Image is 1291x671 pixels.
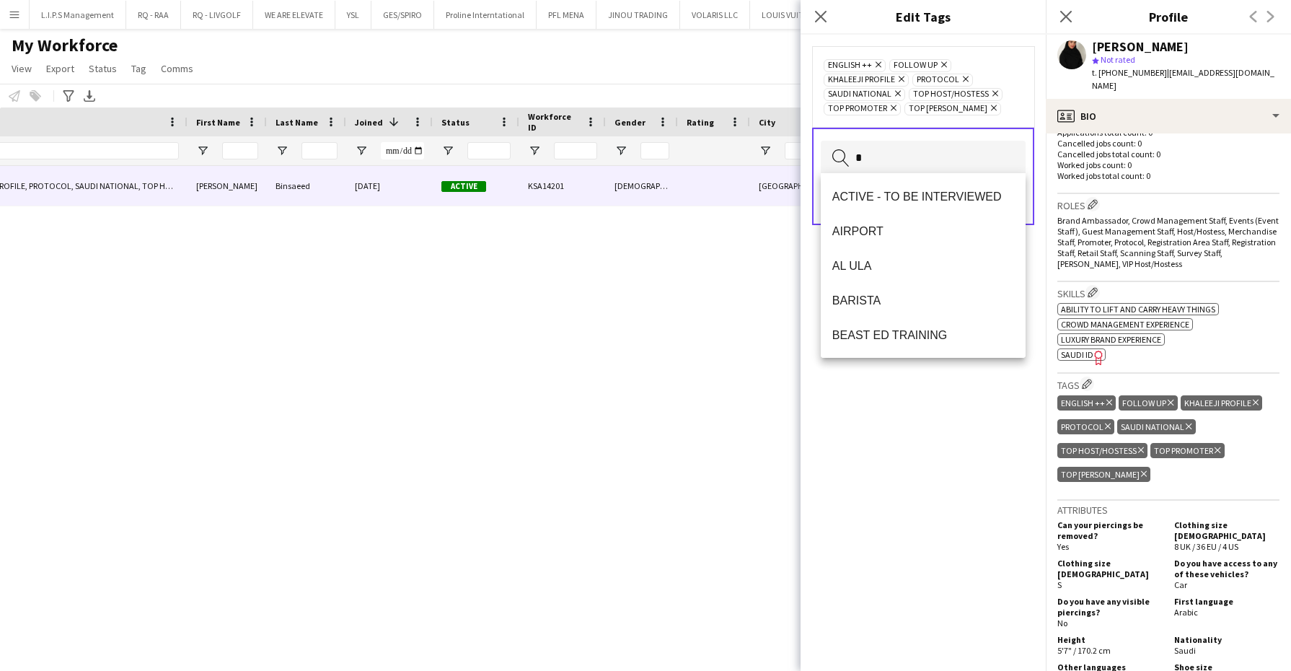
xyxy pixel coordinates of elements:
[687,117,714,128] span: Rating
[614,117,645,128] span: Gender
[832,190,1014,203] span: ACTIVE - TO BE INTERVIEWED
[355,144,368,157] button: Open Filter Menu
[894,60,938,71] span: FOLLOW UP
[1057,519,1163,541] h5: Can your piercings be removed?
[467,142,511,159] input: Status Filter Input
[1057,419,1114,434] div: PROTOCOL
[1174,645,1196,656] span: Saudi
[913,89,989,100] span: TOP HOST/HOSTESS
[1057,467,1150,482] div: TOP [PERSON_NAME]
[1119,395,1177,411] div: FOLLOW UP
[828,60,872,71] span: ENGLISH ++
[1174,607,1198,618] span: Arabic
[680,1,750,29] button: VOLARIS LLC
[441,181,486,192] span: Active
[1061,304,1215,315] span: Ability to lift and carry heavy things
[614,144,627,157] button: Open Filter Menu
[750,166,837,206] div: [GEOGRAPHIC_DATA]
[188,166,267,206] div: [PERSON_NAME]
[519,166,606,206] div: KSA14201
[276,144,288,157] button: Open Filter Menu
[89,62,117,75] span: Status
[596,1,680,29] button: JINOU TRADING
[554,142,597,159] input: Workforce ID Filter Input
[12,35,118,56] span: My Workforce
[1057,558,1163,579] h5: Clothing size [DEMOGRAPHIC_DATA]
[83,59,123,78] a: Status
[6,59,38,78] a: View
[1174,579,1187,590] span: Car
[131,62,146,75] span: Tag
[301,142,338,159] input: Last Name Filter Input
[785,142,828,159] input: City Filter Input
[1057,377,1279,392] h3: Tags
[125,59,152,78] a: Tag
[537,1,596,29] button: PFL MENA
[1057,138,1279,149] p: Cancelled jobs count: 0
[606,166,678,206] div: [DEMOGRAPHIC_DATA]
[81,87,98,105] app-action-btn: Export XLSX
[1057,645,1111,656] span: 5'7" / 170.2 cm
[196,117,240,128] span: First Name
[1150,443,1224,458] div: TOP PROMOTER
[759,117,775,128] span: City
[828,89,891,100] span: SAUDI NATIONAL
[1057,159,1279,170] p: Worked jobs count: 0
[528,111,580,133] span: Workforce ID
[1057,541,1069,552] span: Yes
[1046,7,1291,26] h3: Profile
[196,144,209,157] button: Open Filter Menu
[832,294,1014,307] span: BARISTA
[832,328,1014,342] span: BEAST ED TRAINING
[1057,149,1279,159] p: Cancelled jobs total count: 0
[346,166,433,206] div: [DATE]
[1057,579,1062,590] span: S
[126,1,181,29] button: RQ - RAA
[46,62,74,75] span: Export
[1061,334,1161,345] span: Luxury brand experience
[267,166,346,206] div: Binsaeed
[161,62,193,75] span: Comms
[909,103,987,115] span: TOP [PERSON_NAME]
[1057,170,1279,181] p: Worked jobs total count: 0
[1174,634,1279,645] h5: Nationality
[1057,395,1116,411] div: ENGLISH ++
[1092,67,1167,78] span: t. [PHONE_NUMBER]
[1061,349,1093,360] span: SAUDI ID
[828,74,895,86] span: KHALEEJI PROFILE
[528,144,541,157] button: Open Filter Menu
[335,1,371,29] button: YSL
[155,59,199,78] a: Comms
[441,144,454,157] button: Open Filter Menu
[1057,285,1279,300] h3: Skills
[1046,99,1291,133] div: Bio
[1061,319,1189,330] span: Crowd management experience
[1092,40,1189,53] div: [PERSON_NAME]
[40,59,80,78] a: Export
[1101,54,1135,65] span: Not rated
[441,117,470,128] span: Status
[1174,596,1279,607] h5: First language
[759,144,772,157] button: Open Filter Menu
[1117,419,1195,434] div: SAUDI NATIONAL
[832,259,1014,273] span: AL ULA
[381,142,424,159] input: Joined Filter Input
[1057,443,1147,458] div: TOP HOST/HOSTESS
[1181,395,1262,411] div: KHALEEJI PROFILE
[1057,634,1163,645] h5: Height
[1092,67,1274,91] span: | [EMAIL_ADDRESS][DOMAIN_NAME]
[1057,197,1279,212] h3: Roles
[640,142,669,159] input: Gender Filter Input
[60,87,77,105] app-action-btn: Advanced filters
[1057,215,1279,269] span: Brand Ambassador, Crowd Management Staff, Events (Event Staff), Guest Management Staff, Host/Host...
[276,117,318,128] span: Last Name
[1057,504,1279,517] h3: Attributes
[1057,596,1163,618] h5: Do you have any visible piercings?
[1174,519,1279,541] h5: Clothing size [DEMOGRAPHIC_DATA]
[1174,541,1238,552] span: 8 UK / 36 EU / 4 US
[12,62,32,75] span: View
[750,1,833,29] button: LOUIS VUITTON
[832,224,1014,238] span: AIRPORT
[434,1,537,29] button: Proline Interntational
[30,1,126,29] button: L.I.P.S Management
